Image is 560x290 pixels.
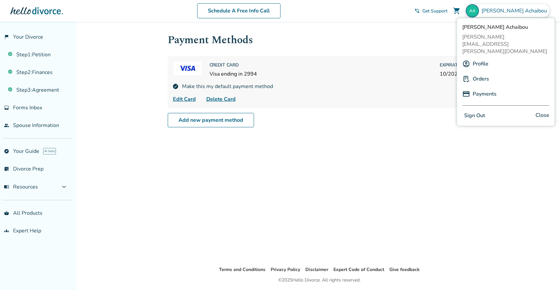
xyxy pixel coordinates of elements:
[173,95,196,103] span: Edit Card
[473,58,488,70] a: Profile
[466,4,479,17] img: amy.ennis@gmail.com
[4,105,9,110] span: inbox
[4,228,9,233] span: groups
[4,149,9,154] span: explore
[462,111,487,120] button: Sign Out
[43,148,56,154] span: AI beta
[168,113,254,127] a: Add new payment method
[197,3,280,18] a: Schedule A Free Info Call
[271,266,300,273] a: Privacy Policy
[173,62,202,75] img: VISA
[473,73,489,85] a: Orders
[462,60,470,68] img: A
[278,276,361,284] div: © 2025 Hello Divorce. All rights reserved.
[4,210,9,216] span: shopping_basket
[453,7,461,15] span: shopping_cart
[422,8,448,14] span: Get Support
[4,34,9,40] span: flag_2
[462,24,549,31] span: [PERSON_NAME] Achaibou
[333,266,384,273] a: Expert Code of Conduct
[173,83,466,90] div: Make this my default payment method
[527,259,560,290] iframe: Chat Widget
[462,90,470,98] img: P
[206,95,236,103] span: Delete Card
[473,88,497,100] a: Payments
[13,104,42,111] span: Forms Inbox
[4,123,9,128] span: people
[219,266,265,273] a: Terms and Conditions
[415,8,420,13] span: phone_in_talk
[462,33,549,55] span: [PERSON_NAME][EMAIL_ADDRESS][PERSON_NAME][DOMAIN_NAME]
[4,166,9,172] span: list_alt_check
[4,184,9,190] span: menu_book
[389,266,420,274] li: Give feedback
[4,183,38,190] span: Resources
[440,61,466,69] h4: Expiration
[60,183,68,191] span: expand_more
[462,75,470,83] img: P
[535,111,549,120] span: Close
[305,266,328,274] li: Disclaimer
[168,32,471,48] h1: Payment Methods
[482,7,550,14] span: [PERSON_NAME] Achaibou
[440,70,466,78] span: 10 / 2028
[210,61,257,69] h4: Credit Card
[210,70,257,78] span: Visa ending in 2994
[415,8,448,14] a: phone_in_talkGet Support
